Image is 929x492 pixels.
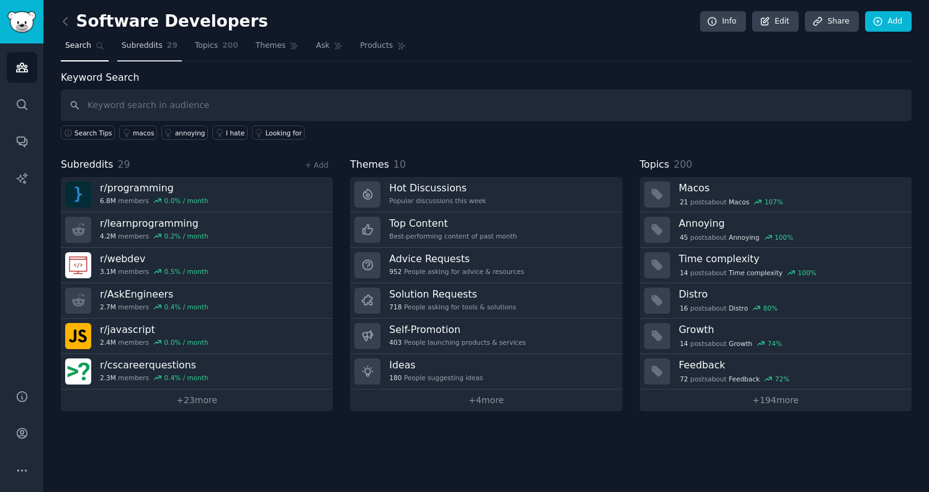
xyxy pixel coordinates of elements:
[679,232,794,243] div: post s about
[256,40,286,52] span: Themes
[680,375,688,383] span: 72
[350,157,389,173] span: Themes
[100,232,209,240] div: members
[226,129,245,137] div: I hate
[679,303,779,314] div: post s about
[765,198,783,206] div: 107 %
[100,267,116,276] span: 3.1M
[640,283,912,319] a: Distro16postsaboutDistro80%
[389,217,517,230] h3: Top Content
[100,303,116,311] span: 2.7M
[389,303,402,311] span: 718
[389,373,483,382] div: People suggesting ideas
[122,40,163,52] span: Subreddits
[100,338,209,347] div: members
[100,181,209,194] h3: r/ programming
[640,354,912,389] a: Feedback72postsaboutFeedback72%
[191,36,243,61] a: Topics200
[389,267,524,276] div: People asking for advice & resources
[100,358,209,371] h3: r/ cscareerquestions
[389,323,526,336] h3: Self-Promotion
[729,268,783,277] span: Time complexity
[350,354,622,389] a: Ideas180People suggesting ideas
[640,389,912,411] a: +194more
[61,89,912,121] input: Keyword search in audience
[865,11,912,32] a: Add
[164,338,209,347] div: 0.0 % / month
[679,267,818,278] div: post s about
[164,267,209,276] div: 0.5 % / month
[266,129,302,137] div: Looking for
[389,196,486,205] div: Popular discussions this week
[61,389,333,411] a: +23more
[119,125,157,140] a: macos
[167,40,177,52] span: 29
[679,181,903,194] h3: Macos
[164,373,209,382] div: 0.4 % / month
[252,125,305,140] a: Looking for
[679,373,791,385] div: post s about
[61,177,333,212] a: r/programming6.8Mmembers0.0% / month
[100,196,209,205] div: members
[640,177,912,212] a: Macos21postsaboutMacos107%
[640,212,912,248] a: Annoying45postsaboutAnnoying100%
[74,129,112,137] span: Search Tips
[65,323,91,349] img: javascript
[389,252,524,265] h3: Advice Requests
[389,181,486,194] h3: Hot Discussions
[316,40,330,52] span: Ask
[680,233,688,242] span: 45
[679,358,903,371] h3: Feedback
[679,323,903,336] h3: Growth
[680,198,688,206] span: 21
[389,232,517,240] div: Best-performing content of past month
[679,252,903,265] h3: Time complexity
[752,11,799,32] a: Edit
[195,40,218,52] span: Topics
[679,288,903,301] h3: Distro
[61,157,114,173] span: Subreddits
[356,36,410,61] a: Products
[133,129,154,137] div: macos
[7,11,36,33] img: GummySearch logo
[763,304,778,312] div: 80 %
[312,36,347,61] a: Ask
[350,283,622,319] a: Solution Requests718People asking for tools & solutions
[161,125,208,140] a: annoying
[774,233,793,242] div: 100 %
[100,267,209,276] div: members
[350,212,622,248] a: Top ContentBest-performing content of past month
[164,196,209,205] div: 0.0 % / month
[61,12,268,32] h2: Software Developers
[61,354,333,389] a: r/cscareerquestions2.3Mmembers0.4% / month
[100,288,209,301] h3: r/ AskEngineers
[700,11,746,32] a: Info
[729,233,759,242] span: Annoying
[100,196,116,205] span: 6.8M
[164,303,209,311] div: 0.4 % / month
[100,373,116,382] span: 2.3M
[679,338,783,349] div: post s about
[65,252,91,278] img: webdev
[61,36,109,61] a: Search
[360,40,393,52] span: Products
[680,268,688,277] span: 14
[389,303,516,311] div: People asking for tools & solutions
[350,389,622,411] a: +4more
[61,125,115,140] button: Search Tips
[61,248,333,283] a: r/webdev3.1Mmembers0.5% / month
[389,373,402,382] span: 180
[100,323,209,336] h3: r/ javascript
[305,161,328,170] a: + Add
[798,268,817,277] div: 100 %
[222,40,238,52] span: 200
[100,232,116,240] span: 4.2M
[775,375,789,383] div: 72 %
[393,158,406,170] span: 10
[100,338,116,347] span: 2.4M
[117,36,182,61] a: Subreddits29
[118,158,130,170] span: 29
[61,71,139,83] label: Keyword Search
[640,248,912,283] a: Time complexity14postsaboutTime complexity100%
[680,304,688,312] span: 16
